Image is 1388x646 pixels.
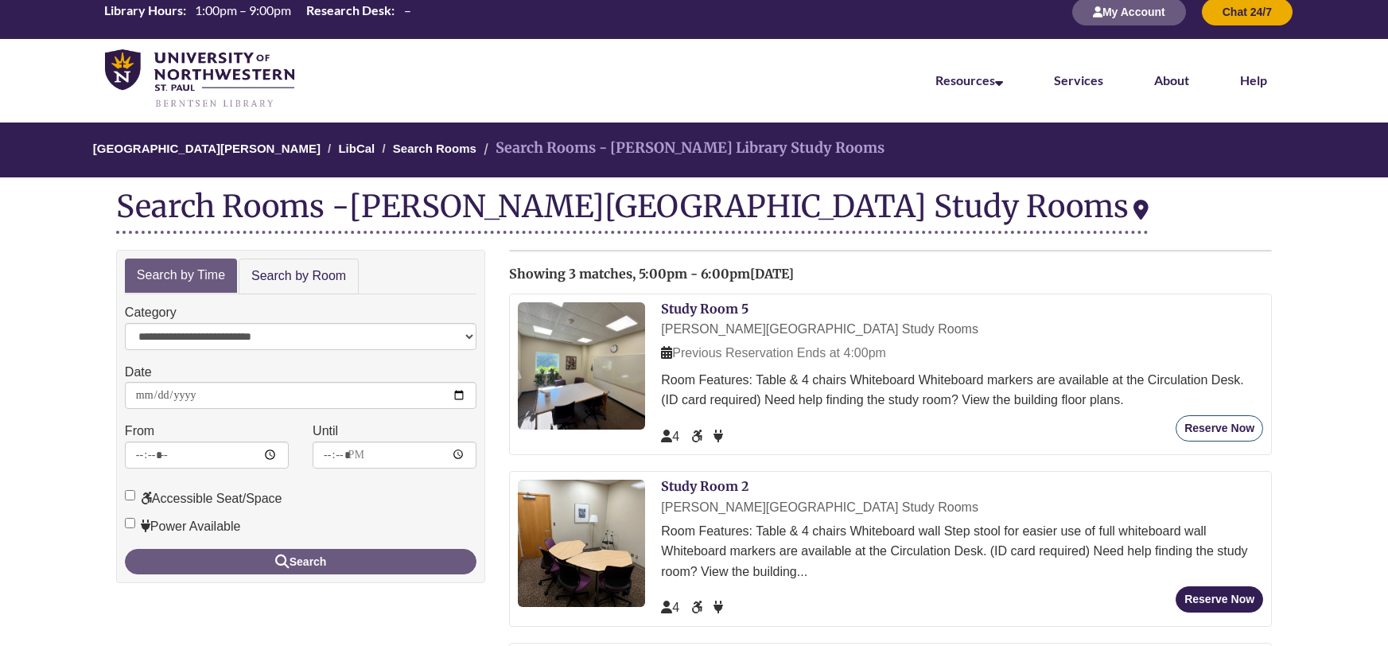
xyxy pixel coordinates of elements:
img: Study Room 2 [518,480,645,607]
label: Accessible Seat/Space [125,488,282,509]
a: [GEOGRAPHIC_DATA][PERSON_NAME] [93,142,321,155]
div: [PERSON_NAME][GEOGRAPHIC_DATA] Study Rooms [661,319,1263,340]
span: 1:00pm – 9:00pm [195,2,291,18]
span: Power Available [713,430,723,443]
button: Reserve Now [1176,415,1263,442]
a: Study Room 2 [661,478,748,494]
label: Date [125,362,152,383]
a: Search by Time [125,259,237,293]
a: About [1154,72,1189,88]
label: Until [313,421,338,442]
li: Search Rooms - [PERSON_NAME] Library Study Rooms [480,137,885,160]
a: LibCal [338,142,375,155]
div: Room Features: Table & 4 chairs Whiteboard wall Step stool for easier use of full whiteboard wall... [661,521,1263,582]
label: Category [125,302,177,323]
a: Help [1240,72,1267,88]
span: Accessible Seat/Space [691,430,706,443]
span: Power Available [713,601,723,614]
h2: Showing 3 matches [509,267,1272,282]
button: Reserve Now [1176,586,1263,613]
span: Accessible Seat/Space [691,601,706,614]
a: Search Rooms [393,142,476,155]
label: From [125,421,154,442]
a: Resources [935,72,1003,88]
div: [PERSON_NAME][GEOGRAPHIC_DATA] Study Rooms [349,187,1149,225]
a: Study Room 5 [661,301,748,317]
div: [PERSON_NAME][GEOGRAPHIC_DATA] Study Rooms [661,497,1263,518]
a: Hours Today [98,2,417,22]
a: Services [1054,72,1103,88]
a: Chat 24/7 [1202,5,1293,18]
div: Room Features: Table & 4 chairs Whiteboard Whiteboard markers are available at the Circulation De... [661,370,1263,411]
a: Search by Room [239,259,359,294]
div: Search Rooms - [116,189,1149,234]
span: – [404,2,411,18]
input: Power Available [125,518,135,528]
th: Research Desk: [300,2,397,19]
table: Hours Today [98,2,417,21]
img: UNWSP Library Logo [105,49,294,109]
th: Library Hours: [98,2,189,19]
a: My Account [1072,5,1186,18]
nav: Breadcrumb [116,123,1272,177]
input: Accessible Seat/Space [125,490,135,500]
span: Previous Reservation Ends at 4:00pm [661,346,886,360]
img: Study Room 5 [518,302,645,430]
span: The capacity of this space [661,430,679,443]
span: The capacity of this space [661,601,679,614]
label: Power Available [125,516,241,537]
button: Search [125,549,476,574]
span: , 5:00pm - 6:00pm[DATE] [632,266,794,282]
